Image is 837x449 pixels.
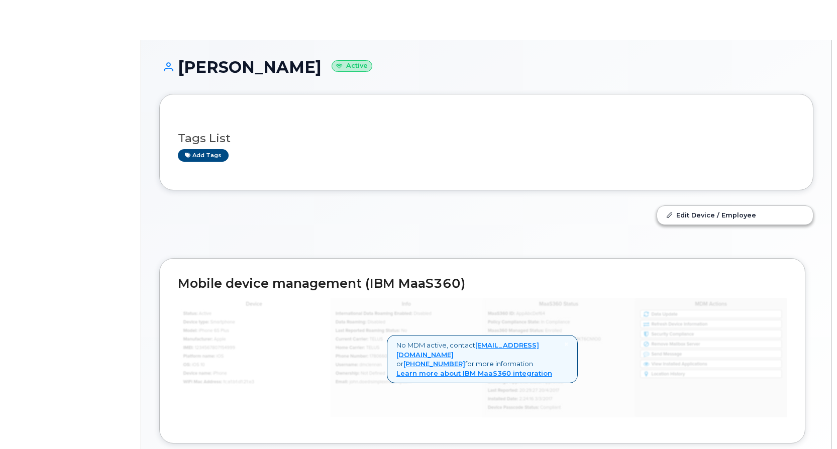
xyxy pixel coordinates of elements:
[178,149,229,162] a: Add tags
[564,340,568,349] span: ×
[178,277,787,291] h2: Mobile device management (IBM MaaS360)
[159,58,813,76] h1: [PERSON_NAME]
[396,341,539,359] a: [EMAIL_ADDRESS][DOMAIN_NAME]
[387,335,578,383] div: No MDM active, contact or for more information
[564,341,568,348] a: Close
[657,206,813,224] a: Edit Device / Employee
[396,369,552,377] a: Learn more about IBM MaaS360 integration
[178,298,787,417] img: mdm_maas360_data_lg-147edf4ce5891b6e296acbe60ee4acd306360f73f278574cfef86ac192ea0250.jpg
[403,360,465,368] a: [PHONE_NUMBER]
[332,60,372,72] small: Active
[178,132,795,145] h3: Tags List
